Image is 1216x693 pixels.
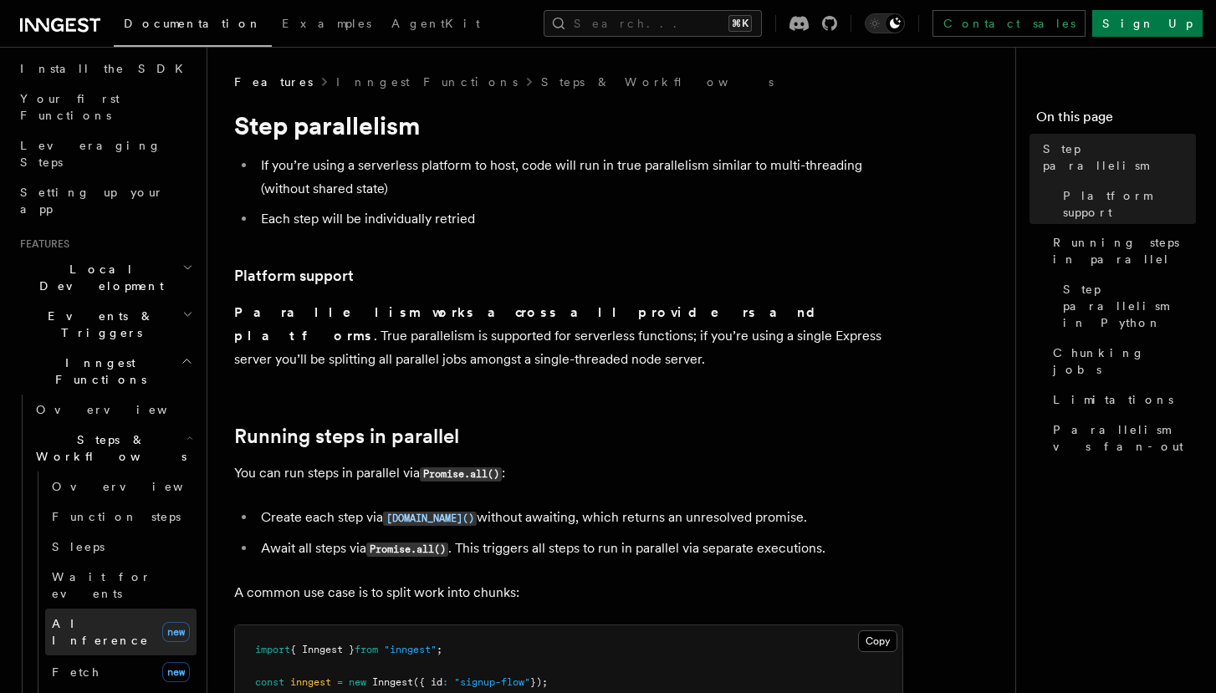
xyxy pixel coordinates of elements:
[1046,338,1196,385] a: Chunking jobs
[256,154,903,201] li: If you’re using a serverless platform to host, code will run in true parallelism similar to multi...
[437,644,442,655] span: ;
[1046,385,1196,415] a: Limitations
[256,537,903,561] li: Await all steps via . This triggers all steps to run in parallel via separate executions.
[162,622,190,642] span: new
[1036,107,1196,134] h4: On this page
[52,540,105,553] span: Sleeps
[1063,281,1196,331] span: Step parallelism in Python
[234,74,313,90] span: Features
[13,261,182,294] span: Local Development
[13,177,197,224] a: Setting up your app
[234,304,829,344] strong: Parallelism works across all providers and platforms
[336,74,518,90] a: Inngest Functions
[36,403,208,416] span: Overview
[1053,234,1196,268] span: Running steps in parallel
[272,5,381,45] a: Examples
[1046,227,1196,274] a: Running steps in parallel
[1056,274,1196,338] a: Step parallelism in Python
[124,17,262,30] span: Documentation
[1046,415,1196,461] a: Parallelism vs fan-out
[865,13,905,33] button: Toggle dark mode
[52,570,151,600] span: Wait for events
[45,502,197,532] a: Function steps
[932,10,1086,37] a: Contact sales
[728,15,752,32] kbd: ⌘K
[1063,187,1196,221] span: Platform support
[1053,344,1196,378] span: Chunking jobs
[45,655,197,689] a: Fetchnew
[52,480,224,493] span: Overview
[366,543,448,557] code: Promise.all()
[290,676,331,688] span: inngest
[256,207,903,231] li: Each step will be individually retried
[234,461,903,486] p: You can run steps in parallel via :
[13,301,197,348] button: Events & Triggers
[29,395,197,425] a: Overview
[858,630,897,652] button: Copy
[349,676,366,688] span: new
[1043,140,1196,174] span: Step parallelism
[45,562,197,609] a: Wait for events
[52,665,100,679] span: Fetch
[1092,10,1203,37] a: Sign Up
[1053,421,1196,455] span: Parallelism vs fan-out
[1056,181,1196,227] a: Platform support
[13,354,181,388] span: Inngest Functions
[255,644,290,655] span: import
[13,348,197,395] button: Inngest Functions
[20,139,161,169] span: Leveraging Steps
[29,431,186,465] span: Steps & Workflows
[234,110,903,140] h1: Step parallelism
[256,506,903,530] li: Create each step via without awaiting, which returns an unresolved promise.
[372,676,413,688] span: Inngest
[45,471,197,502] a: Overview
[530,676,548,688] span: });
[383,512,477,526] code: [DOMAIN_NAME]()
[20,186,164,216] span: Setting up your app
[13,54,197,84] a: Install the SDK
[52,510,181,523] span: Function steps
[384,644,437,655] span: "inngest"
[355,644,378,655] span: from
[162,662,190,682] span: new
[544,10,762,37] button: Search...⌘K
[383,509,477,525] a: [DOMAIN_NAME]()
[454,676,530,688] span: "signup-flow"
[1036,134,1196,181] a: Step parallelism
[290,644,355,655] span: { Inngest }
[20,62,193,75] span: Install the SDK
[29,425,197,471] button: Steps & Workflows
[13,308,182,341] span: Events & Triggers
[391,17,480,30] span: AgentKit
[442,676,448,688] span: :
[381,5,490,45] a: AgentKit
[234,264,354,288] a: Platform support
[413,676,442,688] span: ({ id
[45,609,197,655] a: AI Inferencenew
[234,301,903,371] p: . True parallelism is supported for serverless functions; if you’re using a single Express server...
[13,254,197,301] button: Local Development
[282,17,371,30] span: Examples
[13,84,197,130] a: Your first Functions
[255,676,284,688] span: const
[234,425,459,448] a: Running steps in parallel
[420,467,502,482] code: Promise.all()
[52,617,149,647] span: AI Inference
[114,5,272,47] a: Documentation
[337,676,343,688] span: =
[1053,391,1173,408] span: Limitations
[20,92,120,122] span: Your first Functions
[45,532,197,562] a: Sleeps
[541,74,774,90] a: Steps & Workflows
[13,237,69,251] span: Features
[234,581,903,604] p: A common use case is to split work into chunks:
[13,130,197,177] a: Leveraging Steps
